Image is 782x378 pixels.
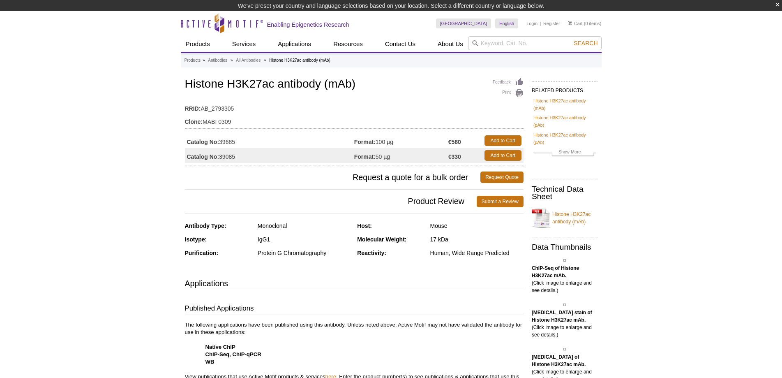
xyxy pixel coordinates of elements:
a: Feedback [493,78,524,87]
li: » [231,58,233,63]
span: Product Review [185,196,477,207]
h2: Technical Data Sheet [532,186,597,200]
td: MABI 0309 [185,113,524,126]
li: » [203,58,205,63]
strong: Reactivity: [357,250,386,256]
a: About Us [433,36,468,52]
div: 17 kDa [430,236,524,243]
h2: Data Thumbnails [532,243,597,251]
h3: Applications [185,277,524,290]
div: Monoclonal [258,222,351,230]
strong: Purification: [185,250,219,256]
img: Histone H3K27ac antibody (mAb) tested by immunofluorescence. [563,304,566,306]
h2: Enabling Epigenetics Research [267,21,349,28]
li: (0 items) [568,19,602,28]
span: Search [574,40,597,46]
li: | [540,19,541,28]
a: Cart [568,21,583,26]
td: 50 µg [354,148,448,163]
img: Histone H3K27ac antibody (mAb) tested by Western blot. [563,348,566,350]
strong: Format: [354,153,376,160]
li: » [264,58,266,63]
td: 100 µg [354,133,448,148]
div: IgG1 [258,236,351,243]
div: Mouse [430,222,524,230]
div: Human, Wide Range Predicted [430,249,524,257]
strong: Format: [354,138,376,146]
a: Histone H3K27ac antibody (mAb) [533,97,596,112]
strong: €580 [448,138,461,146]
a: Services [227,36,261,52]
a: [GEOGRAPHIC_DATA] [436,19,491,28]
span: Request a quote for a bulk order [185,172,481,183]
div: Protein G Chromatography [258,249,351,257]
strong: Catalog No: [187,153,219,160]
strong: Clone: [185,118,203,125]
strong: Antibody Type: [185,223,226,229]
strong: Native ChIP [205,344,235,350]
strong: WB [205,359,215,365]
td: 39085 [185,148,354,163]
td: AB_2793305 [185,100,524,113]
h3: Published Applications [185,304,524,315]
h2: RELATED PRODUCTS [532,81,597,96]
strong: Molecular Weight: [357,236,406,243]
strong: ChIP-Seq, ChIP-qPCR [205,351,261,357]
a: Histone H3K27ac antibody (pAb) [533,114,596,129]
a: Contact Us [380,36,420,52]
b: ChIP-Seq of Histone H3K27ac mAb. [532,265,579,278]
p: (Click image to enlarge and see details.) [532,309,597,339]
a: Add to Cart [484,135,521,146]
b: [MEDICAL_DATA] of Histone H3K27ac mAb. [532,354,586,367]
a: Products [181,36,215,52]
a: Submit a Review [477,196,524,207]
a: Antibodies [208,57,227,64]
li: Histone H3K27ac antibody (mAb) [269,58,330,63]
a: Request Quote [480,172,524,183]
a: Add to Cart [484,150,521,161]
b: [MEDICAL_DATA] stain of Histone H3K27ac mAb. [532,310,592,323]
td: 39685 [185,133,354,148]
img: Histone H3K27ac antibody (mAb) tested by ChIP-Seq. [563,259,566,262]
a: Resources [328,36,368,52]
a: Login [526,21,537,26]
a: All Antibodies [236,57,261,64]
a: Show More [533,148,596,158]
a: Products [185,57,201,64]
button: Search [571,39,600,47]
strong: €330 [448,153,461,160]
strong: Catalog No: [187,138,219,146]
p: (Click image to enlarge and see details.) [532,264,597,294]
input: Keyword, Cat. No. [468,36,602,50]
a: Applications [273,36,316,52]
strong: Host: [357,223,372,229]
a: Print [493,89,524,98]
h1: Histone H3K27ac antibody (mAb) [185,78,524,92]
img: Your Cart [568,21,572,25]
strong: Isotype: [185,236,207,243]
strong: RRID: [185,105,201,112]
a: English [495,19,518,28]
a: Register [543,21,560,26]
a: Histone H3K27ac antibody (mAb) [532,206,597,230]
a: Histone H3K27ac antibody (pAb) [533,131,596,146]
